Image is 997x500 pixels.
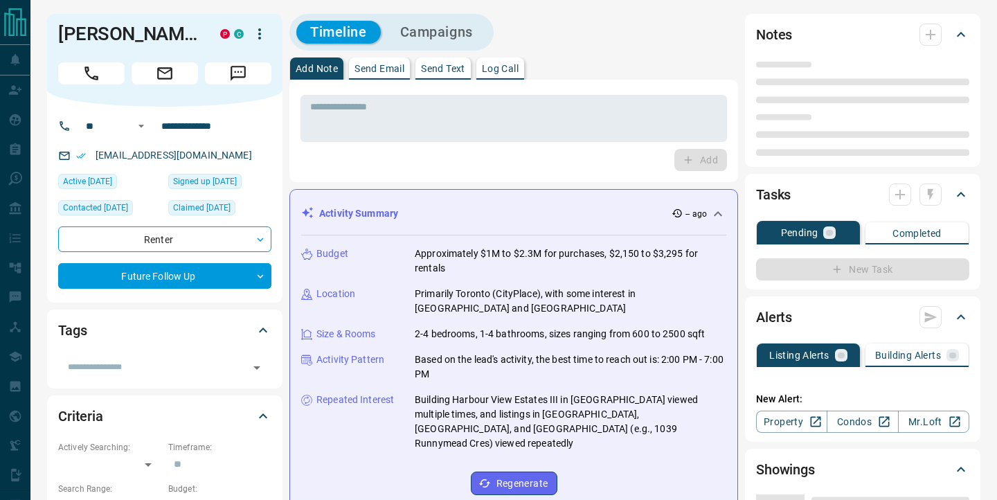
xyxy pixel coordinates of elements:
p: Location [316,287,355,301]
p: Pending [781,228,818,238]
div: Alerts [756,301,969,334]
a: Condos [827,411,898,433]
p: Search Range: [58,483,161,495]
span: Call [58,62,125,84]
p: Based on the lead's activity, the best time to reach out is: 2:00 PM - 7:00 PM [415,352,726,382]
span: Message [205,62,271,84]
p: Add Note [296,64,338,73]
p: Repeated Interest [316,393,394,407]
p: 2-4 bedrooms, 1-4 bathrooms, sizes ranging from 600 to 2500 sqft [415,327,705,341]
span: Claimed [DATE] [173,201,231,215]
div: Sat Jun 21 2025 [58,174,161,193]
p: Activity Summary [319,206,398,221]
div: Future Follow Up [58,263,271,289]
button: Timeline [296,21,381,44]
div: Renter [58,226,271,252]
button: Campaigns [386,21,487,44]
h2: Notes [756,24,792,46]
a: [EMAIL_ADDRESS][DOMAIN_NAME] [96,150,252,161]
p: Budget: [168,483,271,495]
div: Thu Nov 14 2024 [168,200,271,220]
div: Mon May 26 2025 [58,200,161,220]
p: Activity Pattern [316,352,384,367]
p: Approximately $1M to $2.3M for purchases, $2,150 to $3,295 for rentals [415,247,726,276]
button: Open [247,358,267,377]
p: Building Alerts [875,350,941,360]
div: Fri Nov 08 2019 [168,174,271,193]
p: -- ago [685,208,707,220]
p: Listing Alerts [769,350,829,360]
h1: [PERSON_NAME] [58,23,199,45]
div: condos.ca [234,29,244,39]
span: Signed up [DATE] [173,175,237,188]
span: Contacted [DATE] [63,201,128,215]
h2: Alerts [756,306,792,328]
span: Active [DATE] [63,175,112,188]
p: Timeframe: [168,441,271,454]
h2: Showings [756,458,815,481]
div: Tasks [756,178,969,211]
div: Tags [58,314,271,347]
h2: Tasks [756,184,791,206]
p: Building Harbour View Estates III in [GEOGRAPHIC_DATA] viewed multiple times, and listings in [GE... [415,393,726,451]
div: Showings [756,453,969,486]
p: Send Text [421,64,465,73]
h2: Criteria [58,405,103,427]
button: Open [133,118,150,134]
p: Primarily Toronto (CityPlace), with some interest in [GEOGRAPHIC_DATA] and [GEOGRAPHIC_DATA] [415,287,726,316]
a: Mr.Loft [898,411,969,433]
p: Completed [892,229,942,238]
h2: Tags [58,319,87,341]
p: Send Email [354,64,404,73]
p: Log Call [482,64,519,73]
p: Budget [316,247,348,261]
p: Actively Searching: [58,441,161,454]
div: Notes [756,18,969,51]
p: New Alert: [756,392,969,407]
div: Criteria [58,400,271,433]
svg: Email Verified [76,151,86,161]
div: Activity Summary-- ago [301,201,726,226]
p: Size & Rooms [316,327,376,341]
button: Regenerate [471,472,557,495]
span: Email [132,62,198,84]
a: Property [756,411,827,433]
div: property.ca [220,29,230,39]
